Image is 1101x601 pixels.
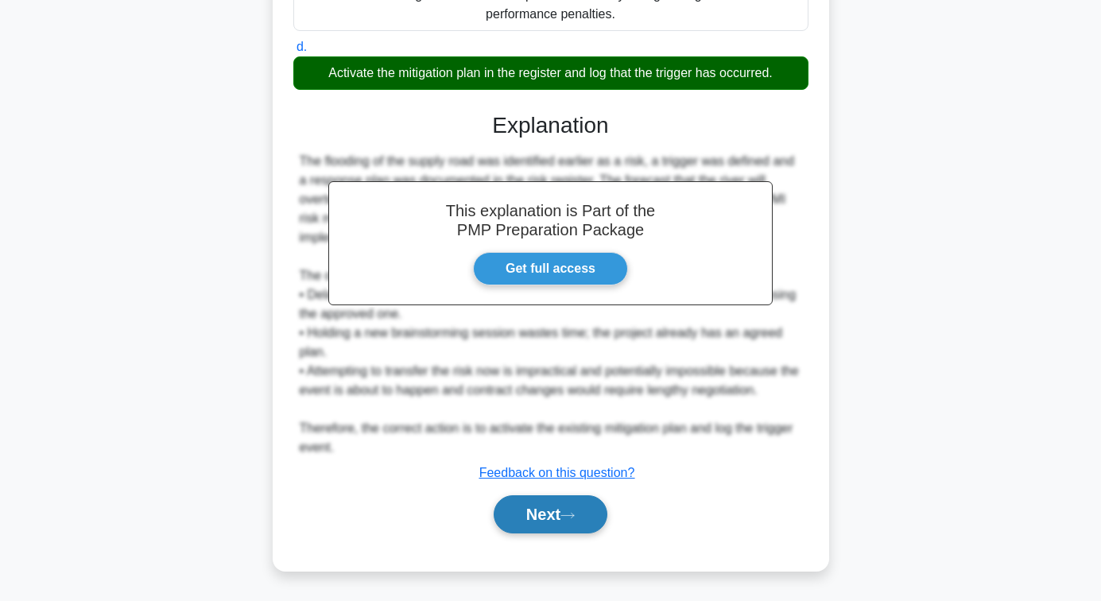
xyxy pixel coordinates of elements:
[297,40,307,53] span: d.
[473,252,628,285] a: Get full access
[293,56,808,90] div: Activate the mitigation plan in the register and log that the trigger has occurred.
[494,495,607,533] button: Next
[303,112,799,139] h3: Explanation
[479,466,635,479] a: Feedback on this question?
[300,152,802,457] div: The flooding of the supply road was identified earlier as a risk, a trigger was defined and a res...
